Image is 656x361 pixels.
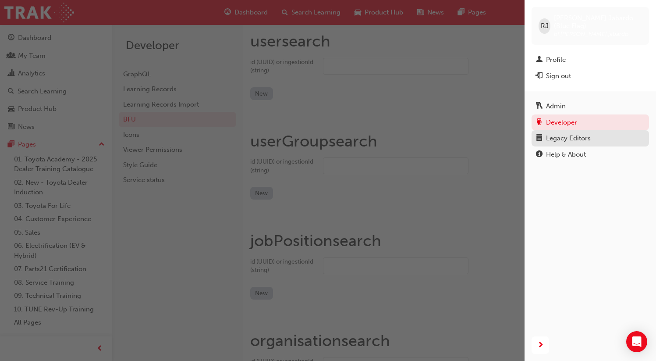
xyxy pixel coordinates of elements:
[532,68,649,84] button: Sign out
[554,14,642,30] span: [PERSON_NAME] Jabardo (Blue Flag)
[532,147,649,163] a: Help & About
[546,133,591,143] div: Legacy Editors
[536,135,543,143] span: notepad-icon
[546,55,566,65] div: Profile
[532,98,649,114] a: Admin
[546,150,586,160] div: Help & About
[532,52,649,68] a: Profile
[537,340,544,351] span: next-icon
[554,30,628,38] span: bf.[PERSON_NAME].jabardo
[532,114,649,131] a: Developer
[536,56,543,64] span: man-icon
[532,130,649,147] a: Legacy Editors
[536,103,543,111] span: keys-icon
[536,151,543,159] span: info-icon
[536,72,543,80] span: exit-icon
[536,119,543,127] span: robot-icon
[541,21,549,31] span: RJ
[546,101,566,111] div: Admin
[626,331,647,352] div: Open Intercom Messenger
[546,71,571,81] div: Sign out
